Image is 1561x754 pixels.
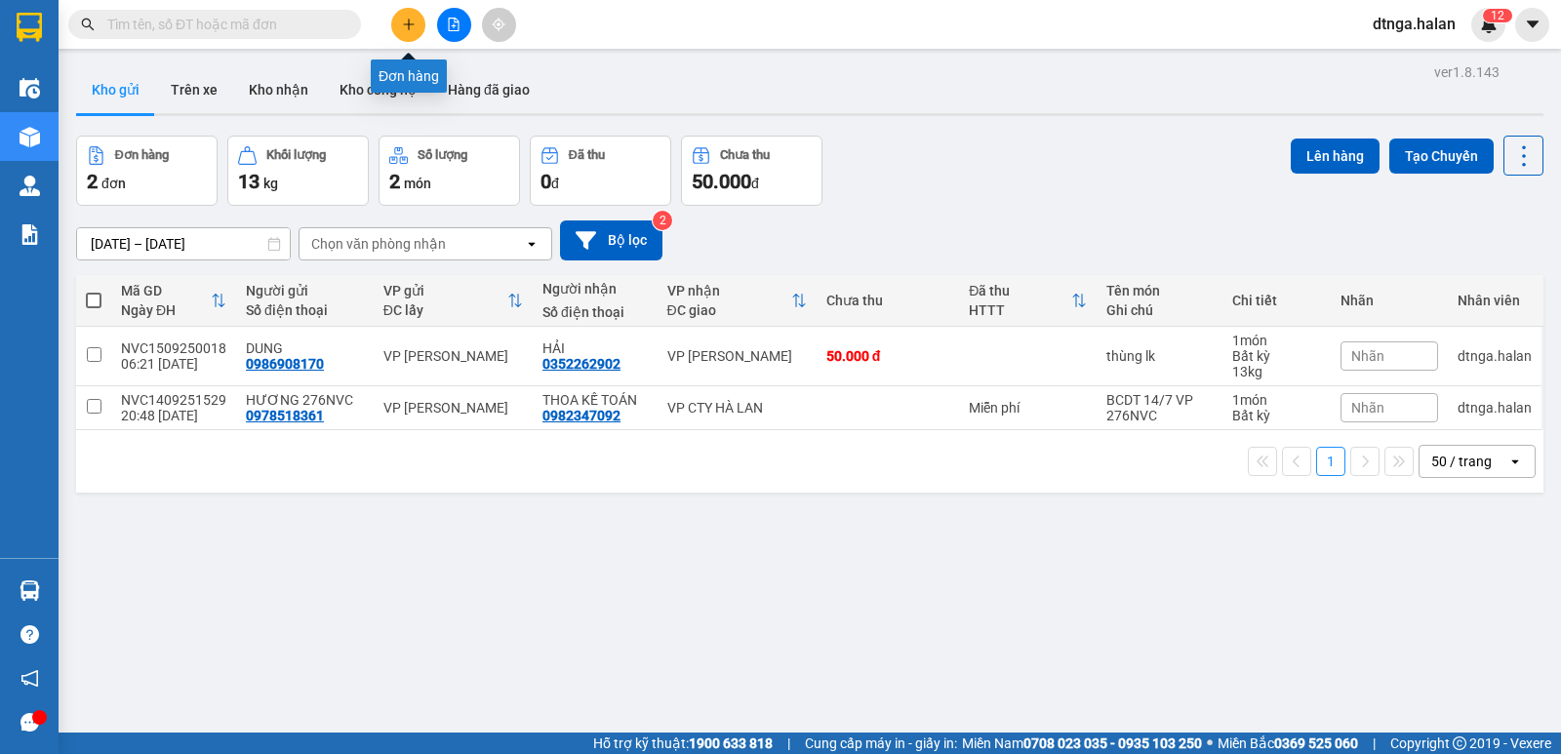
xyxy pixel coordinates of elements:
[482,8,516,42] button: aim
[969,283,1071,298] div: Đã thu
[418,148,467,162] div: Số lượng
[667,348,807,364] div: VP [PERSON_NAME]
[826,348,949,364] div: 50.000 đ
[246,340,364,356] div: DUNG
[311,234,446,254] div: Chọn văn phòng nhận
[524,236,540,252] svg: open
[542,408,620,423] div: 0982347092
[432,66,545,113] button: Hàng đã giao
[121,356,226,372] div: 06:21 [DATE]
[24,133,340,165] b: GỬI : VP [PERSON_NAME]
[111,275,236,327] th: Toggle SortBy
[542,356,620,372] div: 0352262902
[76,136,218,206] button: Đơn hàng2đơn
[1524,16,1541,33] span: caret-down
[121,392,226,408] div: NVC1409251529
[20,580,40,601] img: warehouse-icon
[383,302,507,318] div: ĐC lấy
[121,302,211,318] div: Ngày ĐH
[658,275,817,327] th: Toggle SortBy
[1351,348,1384,364] span: Nhãn
[24,24,171,122] img: logo.jpg
[1483,9,1512,22] sup: 12
[20,78,40,99] img: warehouse-icon
[681,136,822,206] button: Chưa thu50.000đ
[667,400,807,416] div: VP CTY HÀ LAN
[266,148,326,162] div: Khối lượng
[492,18,505,31] span: aim
[76,66,155,113] button: Kho gửi
[437,8,471,42] button: file-add
[1373,733,1376,754] span: |
[246,392,364,408] div: HƯƠNG 276NVC
[826,293,949,308] div: Chưa thu
[1434,61,1500,83] div: ver 1.8.143
[20,127,40,147] img: warehouse-icon
[20,669,39,688] span: notification
[87,170,98,193] span: 2
[560,220,662,260] button: Bộ lọc
[653,211,672,230] sup: 2
[404,176,431,191] span: món
[1480,16,1498,33] img: icon-new-feature
[1507,454,1523,469] svg: open
[17,13,42,42] img: logo-vxr
[77,228,290,259] input: Select a date range.
[1023,735,1202,751] strong: 0708 023 035 - 0935 103 250
[121,283,211,298] div: Mã GD
[246,302,364,318] div: Số điện thoại
[1316,447,1345,476] button: 1
[1232,408,1321,423] div: Bất kỳ
[542,392,648,408] div: THOA KẾ TOÁN
[689,735,773,751] strong: 1900 633 818
[391,8,425,42] button: plus
[542,340,648,356] div: HẢI
[692,170,751,193] span: 50.000
[593,733,773,754] span: Hỗ trợ kỹ thuật:
[20,176,40,196] img: warehouse-icon
[962,733,1202,754] span: Miền Nam
[402,18,416,31] span: plus
[227,136,369,206] button: Khối lượng13kg
[969,302,1071,318] div: HTTT
[551,176,559,191] span: đ
[542,304,648,320] div: Số điện thoại
[1232,333,1321,348] div: 1 món
[1232,293,1321,308] div: Chi tiết
[246,283,364,298] div: Người gửi
[379,136,520,206] button: Số lượng2món
[263,176,278,191] span: kg
[1106,283,1213,298] div: Tên món
[447,18,460,31] span: file-add
[1515,8,1549,42] button: caret-down
[1341,293,1438,308] div: Nhãn
[805,733,957,754] span: Cung cấp máy in - giấy in:
[20,224,40,245] img: solution-icon
[969,400,1087,416] div: Miễn phí
[1218,733,1358,754] span: Miền Bắc
[155,66,233,113] button: Trên xe
[1458,400,1532,416] div: dtnga.halan
[107,14,338,35] input: Tìm tên, số ĐT hoặc mã đơn
[233,66,324,113] button: Kho nhận
[101,176,126,191] span: đơn
[542,281,648,297] div: Người nhận
[1458,348,1532,364] div: dtnga.halan
[1207,739,1213,747] span: ⚪️
[121,340,226,356] div: NVC1509250018
[115,148,169,162] div: Đơn hàng
[569,148,605,162] div: Đã thu
[324,66,432,113] button: Kho công nợ
[1232,348,1321,364] div: Bất kỳ
[787,733,790,754] span: |
[383,348,523,364] div: VP [PERSON_NAME]
[389,170,400,193] span: 2
[1498,9,1504,22] span: 2
[1274,735,1358,751] strong: 0369 525 060
[246,356,324,372] div: 0986908170
[383,283,507,298] div: VP gửi
[81,18,95,31] span: search
[1106,348,1213,364] div: thùng lk
[1431,452,1492,471] div: 50 / trang
[720,148,770,162] div: Chưa thu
